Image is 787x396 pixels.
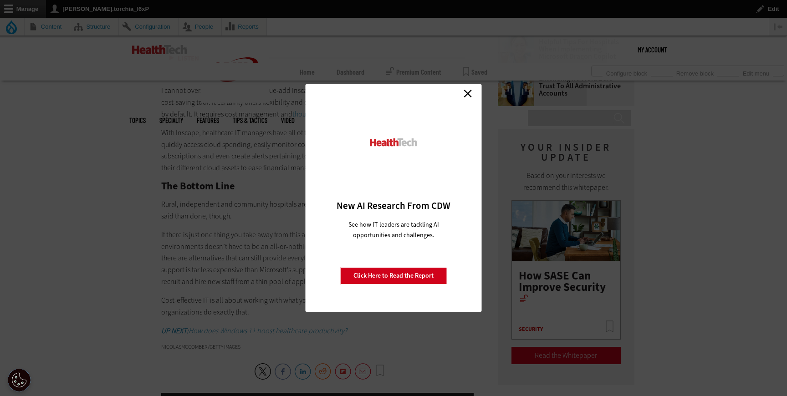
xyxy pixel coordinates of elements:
[340,267,447,284] a: Click Here to Read the Report
[369,137,419,147] img: HealthTech_0_0.png
[8,369,31,391] div: Cookie Settings
[461,86,475,100] a: Close
[8,369,31,391] button: Open Preferences
[322,199,466,212] h3: New AI Research From CDW
[337,219,450,240] p: See how IT leaders are tackling AI opportunities and challenges.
